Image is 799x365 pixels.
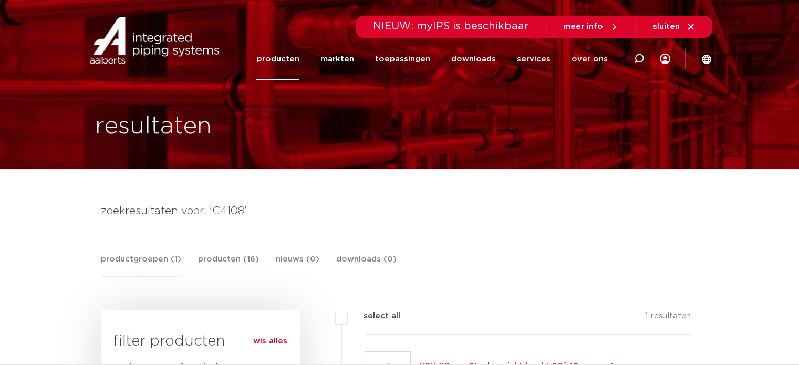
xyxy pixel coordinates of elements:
h3: filter producten [113,331,287,352]
a: producten [256,38,299,80]
a: meer info [563,22,619,32]
div: my IPS [660,38,670,80]
a: nieuws (0) [276,253,319,276]
h1: resultaten [95,110,212,143]
p: 1 resultaten [645,310,690,326]
a: downloads [451,38,495,80]
a: producten (16) [198,253,259,276]
a: downloads (0) [336,253,397,276]
span: meer info [563,23,603,30]
span: sluiten [653,23,680,30]
a: sluiten [653,22,696,32]
nav: Menu [256,38,607,80]
a: wis alles [253,335,287,348]
h4: zoekresultaten voor: 'C4108' [101,203,699,220]
span: NIEUW: myIPS is beschikbaar [373,21,529,32]
label: select all [348,310,400,322]
a: markten [320,38,354,80]
a: toepassingen [375,38,430,80]
a: services [516,38,550,80]
a: productgroepen (1) [101,253,181,276]
a: over ons [571,38,607,80]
